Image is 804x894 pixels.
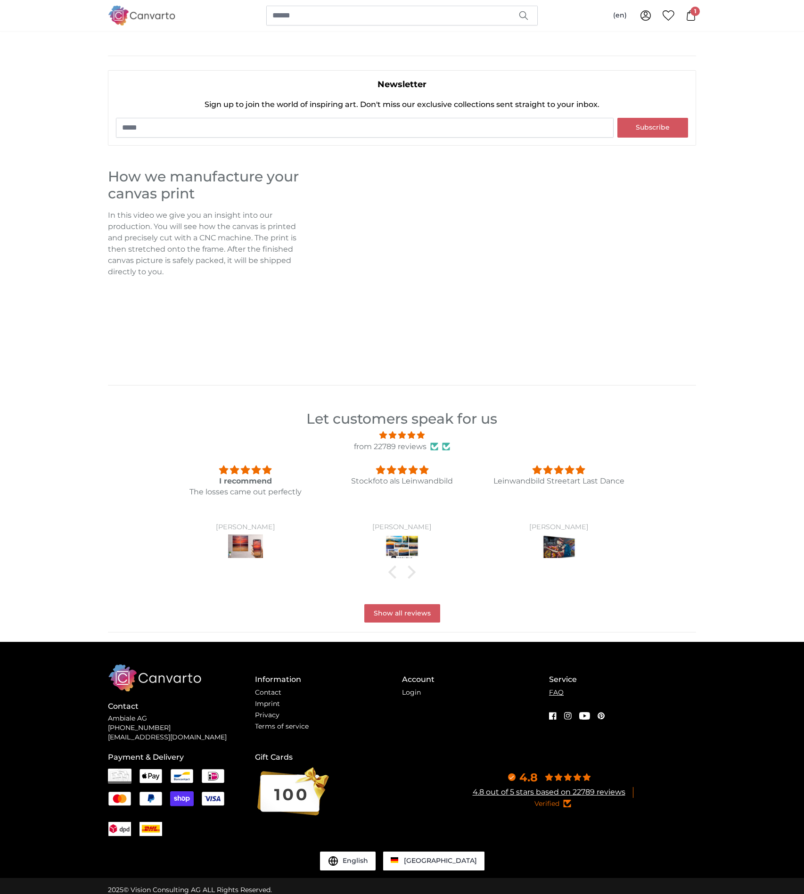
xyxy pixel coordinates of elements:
img: Germany [391,857,398,863]
button: English [320,852,376,870]
h4: Contact [108,701,255,712]
h4: Payment & Delivery [108,752,255,763]
p: Leinwandbild Streetart Last Dance [492,476,626,486]
img: DPD [108,824,131,833]
span: 4.82 stars [167,429,637,441]
div: [PERSON_NAME] [179,524,312,531]
img: Invoice [108,769,131,784]
a: from 22789 reviews [354,441,427,452]
a: Terms of service [255,722,309,730]
p: In this video we give you an insight into our production. You will see how the canvas is printed ... [108,210,304,278]
p: Ambiale AG [PHONE_NUMBER] [EMAIL_ADDRESS][DOMAIN_NAME] [108,714,255,742]
button: (en) [606,7,634,24]
a: 4.8 out of 5 stars based on 22789 reviews [473,787,625,796]
h2: Let customers speak for us [167,408,637,429]
img: Eigenes Foto als Leinwandbild [228,534,263,561]
h4: Gift Cards [255,752,402,763]
span: 1 [690,7,700,16]
div: I recommend [179,476,312,486]
a: Germany [GEOGRAPHIC_DATA] [383,852,484,870]
h3: Newsletter [116,78,688,91]
img: Canvarto [108,6,176,25]
div: [PERSON_NAME] [492,524,626,531]
span: Subscribe [636,123,670,131]
a: Show all reviews [364,604,440,623]
div: [PERSON_NAME] [335,524,469,531]
p: Stockfoto als Leinwandbild [335,476,469,486]
h2: How we manufacture your canvas print [108,168,304,202]
h4: Service [549,674,696,685]
img: Leinwandbild Streetart Last Dance [541,534,576,561]
span: [GEOGRAPHIC_DATA] [404,856,477,865]
button: Subscribe [617,118,688,138]
a: Contact [255,688,281,697]
div: 5 stars [179,464,312,476]
span: English [343,856,368,866]
img: Stockfoto [385,534,419,561]
img: DHL [139,824,162,833]
a: Privacy [255,711,279,719]
h4: Account [402,674,549,685]
span: Sign up to join the world of inspiring art. Don't miss our exclusive collections sent straight to... [116,99,688,110]
a: 4.8 4.8 out of 5 stars based on 22789 reviewsVerified [402,770,696,809]
a: Login [402,688,421,697]
a: FAQ [549,688,564,697]
span: 2025 [108,886,123,894]
h4: Information [255,674,402,685]
div: 5 stars [492,464,626,476]
div: 5 stars [335,464,469,476]
p: The losses came out perfectly [179,487,312,497]
a: Imprint [255,699,280,708]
